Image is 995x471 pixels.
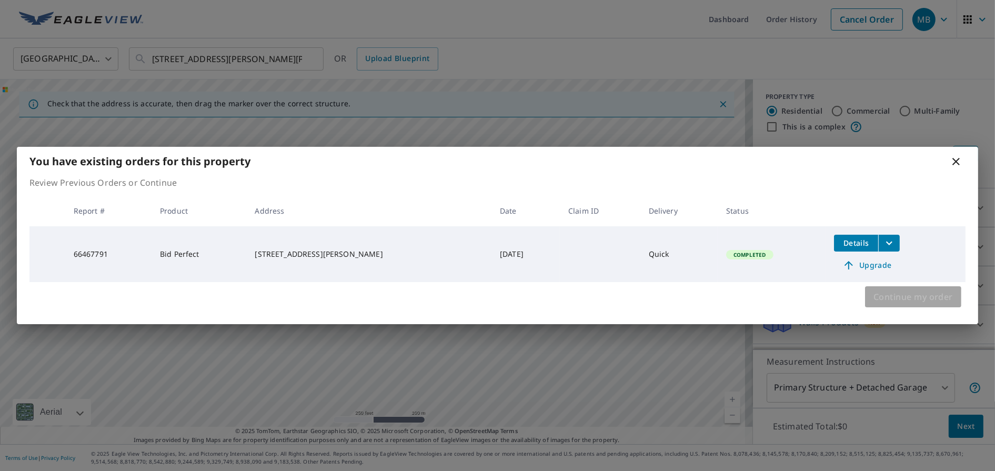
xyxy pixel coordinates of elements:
span: Completed [727,251,772,258]
th: Product [152,195,246,226]
th: Address [246,195,491,226]
button: filesDropdownBtn-66467791 [878,235,900,252]
a: Upgrade [834,257,900,274]
p: Review Previous Orders or Continue [29,176,966,189]
td: [DATE] [491,226,560,282]
th: Delivery [640,195,718,226]
span: Continue my order [873,289,953,304]
th: Status [718,195,826,226]
div: [STREET_ADDRESS][PERSON_NAME] [255,249,483,259]
th: Claim ID [560,195,640,226]
td: 66467791 [65,226,152,282]
button: detailsBtn-66467791 [834,235,878,252]
td: Quick [640,226,718,282]
b: You have existing orders for this property [29,154,250,168]
span: Details [840,238,872,248]
th: Report # [65,195,152,226]
span: Upgrade [840,259,893,272]
td: Bid Perfect [152,226,246,282]
th: Date [491,195,560,226]
button: Continue my order [865,286,961,307]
